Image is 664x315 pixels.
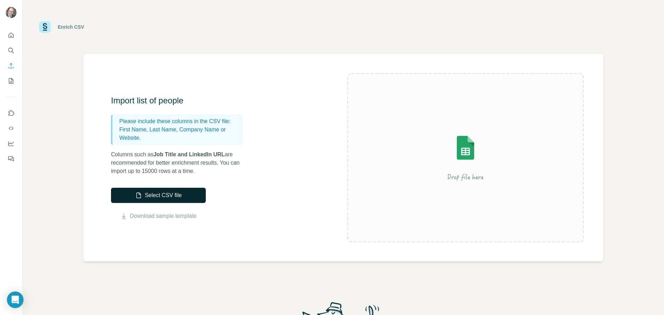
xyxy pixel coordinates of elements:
div: Open Intercom Messenger [7,291,24,308]
button: Enrich CSV [6,59,17,72]
button: Select CSV file [111,188,206,203]
img: Surfe Logo [39,21,51,33]
button: Dashboard [6,137,17,150]
img: Surfe Illustration - Drop file here or select below [403,116,528,199]
a: Download sample template [130,212,197,220]
button: Download sample template [111,212,206,220]
button: Feedback [6,152,17,165]
button: Search [6,44,17,57]
button: Use Surfe on LinkedIn [6,107,17,119]
p: First Name, Last Name, Company Name or Website. [119,126,240,142]
p: Columns such as are recommended for better enrichment results. You can import up to 15000 rows at... [111,150,249,175]
button: Quick start [6,29,17,41]
img: Avatar [6,7,17,18]
button: Use Surfe API [6,122,17,135]
span: Job Title and LinkedIn URL [154,151,225,157]
div: Enrich CSV [58,24,84,30]
p: Please include these columns in the CSV file: [119,117,240,126]
button: My lists [6,75,17,87]
h3: Import list of people [111,95,249,106]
